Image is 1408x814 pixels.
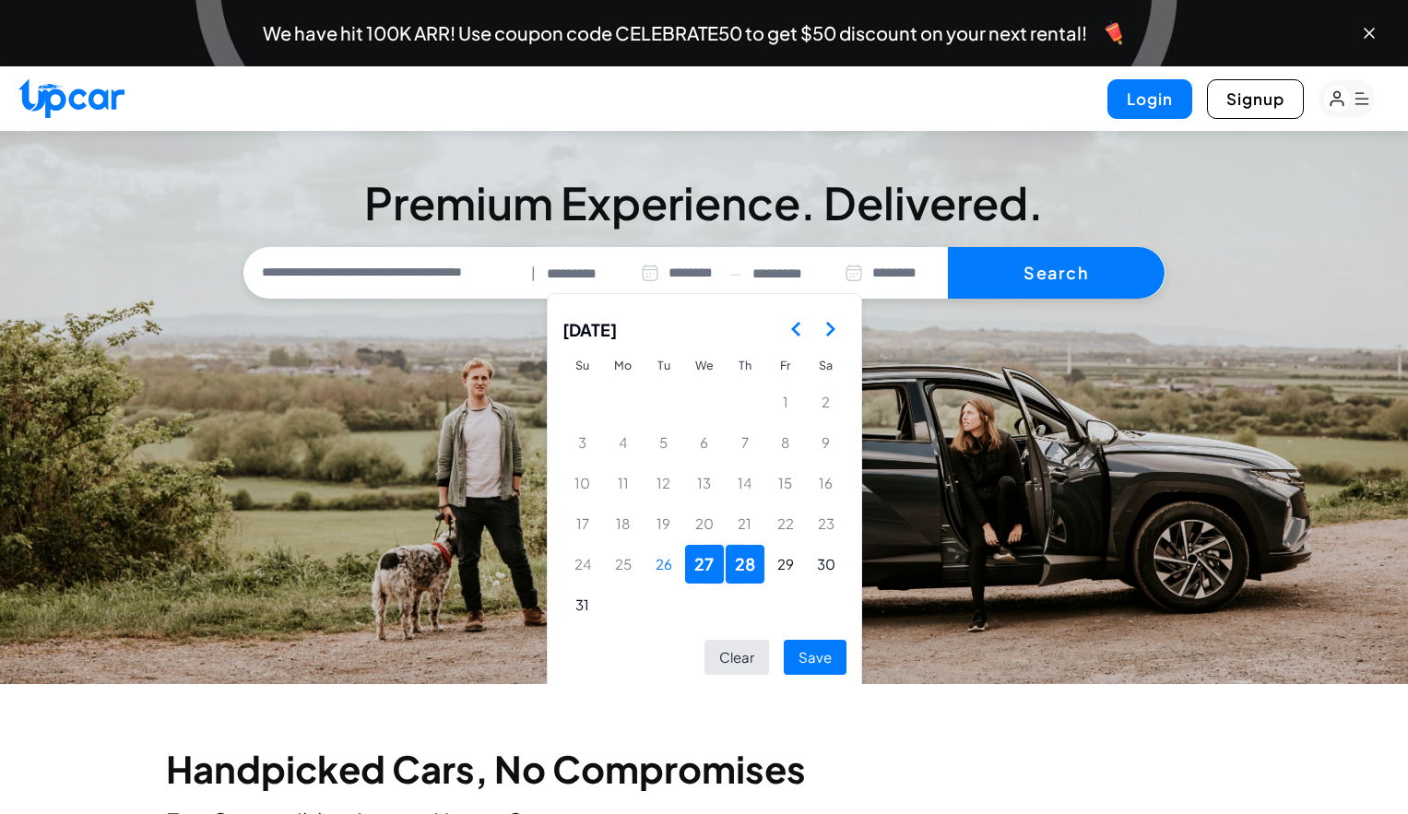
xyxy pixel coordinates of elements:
th: Saturday [806,349,846,382]
button: Sunday, August 17th, 2025 [563,504,602,543]
button: Close banner [1360,24,1378,42]
th: Thursday [725,349,765,382]
button: Wednesday, August 6th, 2025 [685,423,724,462]
button: Friday, August 22nd, 2025 [766,504,805,543]
button: Friday, August 1st, 2025 [766,383,805,421]
span: We have hit 100K ARR! Use coupon code CELEBRATE50 to get $50 discount on your next rental! [263,24,1087,42]
h2: Handpicked Cars, No Compromises [166,750,1243,787]
th: Tuesday [644,349,684,382]
th: Sunday [562,349,603,382]
h3: Premium Experience. Delivered. [243,181,1165,225]
button: Tuesday, August 19th, 2025 [645,504,683,543]
button: Save [784,640,846,676]
button: Clear [704,640,769,676]
button: Thursday, August 7th, 2025 [726,423,764,462]
button: Friday, August 29th, 2025 [766,545,805,584]
button: Saturday, August 9th, 2025 [807,423,846,462]
button: Monday, August 25th, 2025 [604,545,643,584]
button: Search [948,247,1165,299]
button: Saturday, August 30th, 2025 [807,545,846,584]
button: Monday, August 11th, 2025 [604,464,643,502]
button: Go to the Previous Month [780,313,813,346]
th: Friday [765,349,806,382]
button: Login [1107,79,1192,119]
button: Wednesday, August 27th, 2025, selected [685,545,724,584]
button: Thursday, August 21st, 2025 [726,504,764,543]
button: Tuesday, August 12th, 2025 [645,464,683,502]
button: Friday, August 8th, 2025 [766,423,805,462]
button: Monday, August 18th, 2025 [604,504,643,543]
span: | [531,263,536,284]
span: [DATE] [562,309,617,349]
button: Go to the Next Month [813,313,846,346]
th: Wednesday [684,349,725,382]
button: Saturday, August 2nd, 2025 [807,383,846,421]
button: Signup [1207,79,1304,119]
button: Thursday, August 14th, 2025 [726,464,764,502]
button: Wednesday, August 20th, 2025 [685,504,724,543]
img: Upcar Logo [18,78,124,118]
button: Sunday, August 24th, 2025 [563,545,602,584]
button: Sunday, August 10th, 2025 [563,464,602,502]
button: Saturday, August 16th, 2025 [807,464,846,502]
span: — [729,263,741,284]
button: Today, Tuesday, August 26th, 2025 [645,545,683,584]
button: Friday, August 15th, 2025 [766,464,805,502]
button: Saturday, August 23rd, 2025 [807,504,846,543]
th: Monday [603,349,644,382]
button: Sunday, August 31st, 2025 [563,585,602,624]
button: Tuesday, August 5th, 2025 [645,423,683,462]
button: Sunday, August 3rd, 2025 [563,423,602,462]
table: August 2025 [562,349,846,625]
button: Thursday, August 28th, 2025, selected [726,545,764,584]
button: Wednesday, August 13th, 2025 [685,464,724,502]
button: Monday, August 4th, 2025 [604,423,643,462]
